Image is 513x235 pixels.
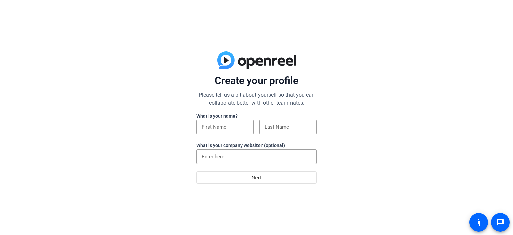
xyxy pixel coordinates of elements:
[196,113,238,119] label: What is your name?
[202,153,311,161] input: Enter here
[196,143,285,148] label: What is your company website? (optional)
[496,218,504,226] mat-icon: message
[196,171,317,184] button: Next
[217,51,296,69] img: blue-gradient.svg
[196,91,317,107] p: Please tell us a bit about yourself so that you can collaborate better with other teammates.
[252,171,262,184] span: Next
[196,74,317,87] p: Create your profile
[265,123,311,131] input: Last Name
[202,123,248,131] input: First Name
[475,218,483,226] mat-icon: accessibility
